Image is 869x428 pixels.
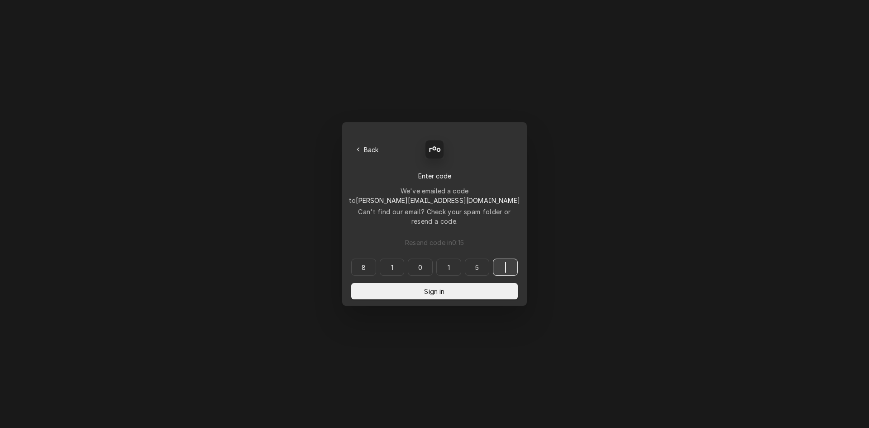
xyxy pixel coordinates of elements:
span: Sign in [422,287,446,296]
span: Back [362,145,381,154]
button: Resend code in0:15 [351,234,518,250]
span: Resend code in 0 : 15 [403,238,466,247]
button: Back [351,143,384,156]
div: Enter code [351,171,518,181]
div: Can't find our email? Check your spam folder or resend a code. [351,207,518,226]
span: [PERSON_NAME][EMAIL_ADDRESS][DOMAIN_NAME] [356,197,520,204]
button: Sign in [351,283,518,299]
div: We've emailed a code [349,186,520,205]
span: to [349,197,520,204]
